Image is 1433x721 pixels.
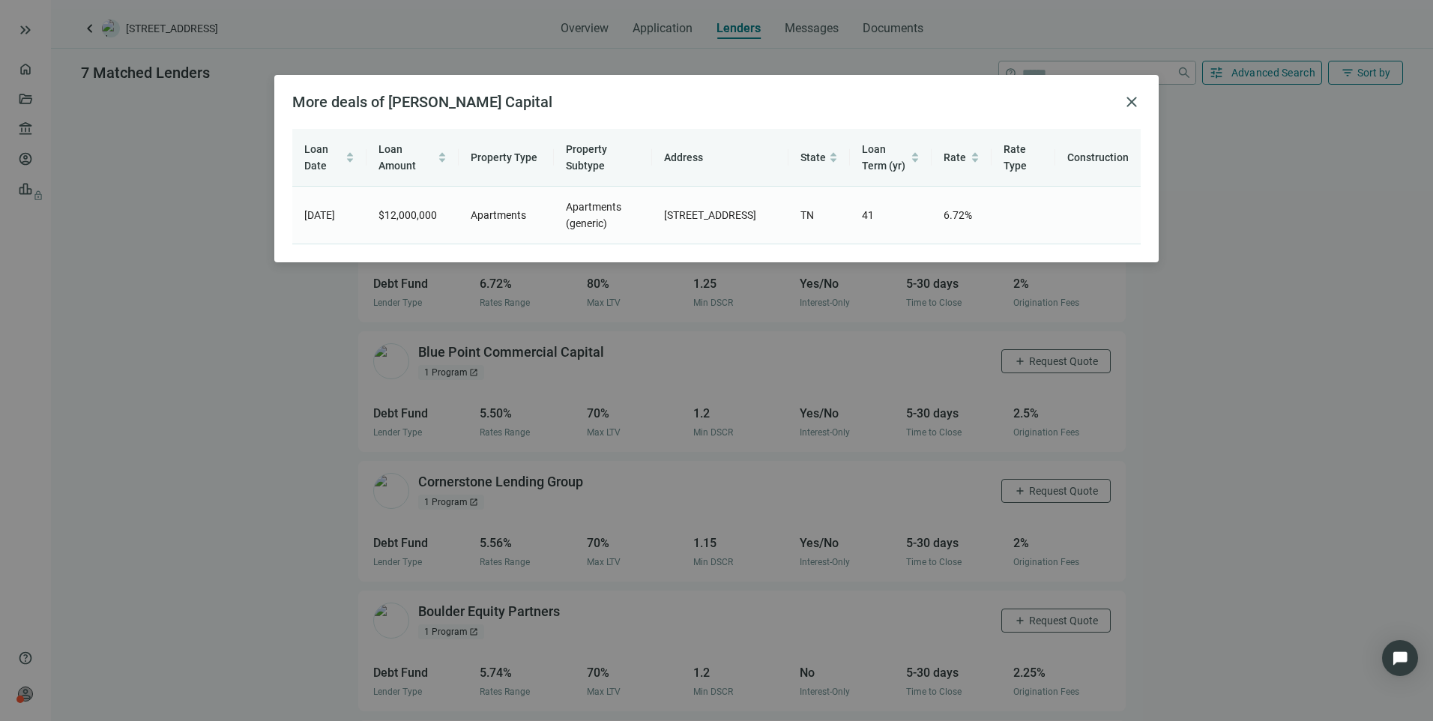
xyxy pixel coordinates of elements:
[862,143,905,172] span: Loan Term (yr)
[862,209,874,221] span: 41
[1123,93,1141,111] button: close
[378,209,437,221] span: $12,000,000
[566,201,621,229] span: Apartments (generic)
[800,151,826,163] span: State
[800,209,814,221] span: TN
[944,209,972,221] span: 6.72%
[944,151,966,163] span: Rate
[304,143,328,172] span: Loan Date
[471,209,526,221] span: Apartments
[652,187,788,244] td: [STREET_ADDRESS]
[664,151,703,163] span: Address
[378,143,416,172] span: Loan Amount
[566,143,607,172] span: Property Subtype
[292,93,1117,111] h2: More deals of [PERSON_NAME] Capital
[1382,640,1418,676] div: Open Intercom Messenger
[304,209,335,221] span: [DATE]
[471,151,537,163] span: Property Type
[1067,151,1129,163] span: Construction
[1004,143,1027,172] span: Rate Type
